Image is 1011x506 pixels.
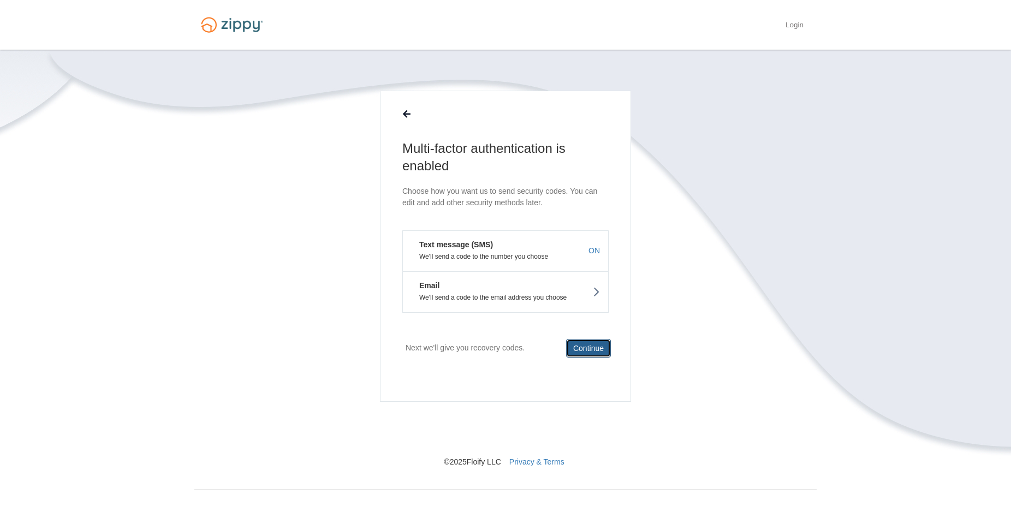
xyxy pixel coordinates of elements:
[411,239,493,250] em: Text message (SMS)
[402,271,609,313] button: EmailWe'll send a code to the email address you choose
[402,230,609,271] button: Text message (SMS)We'll send a code to the number you chooseON
[566,339,611,358] button: Continue
[402,140,609,175] h1: Multi-factor authentication is enabled
[509,457,564,466] a: Privacy & Terms
[588,245,600,256] span: ON
[406,339,525,357] p: Next we'll give you recovery codes.
[786,21,804,32] a: Login
[411,253,600,260] p: We'll send a code to the number you choose
[194,12,270,38] img: Logo
[194,402,817,467] nav: © 2025 Floify LLC
[411,294,600,301] p: We'll send a code to the email address you choose
[411,280,439,291] em: Email
[402,186,609,209] p: Choose how you want us to send security codes. You can edit and add other security methods later.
